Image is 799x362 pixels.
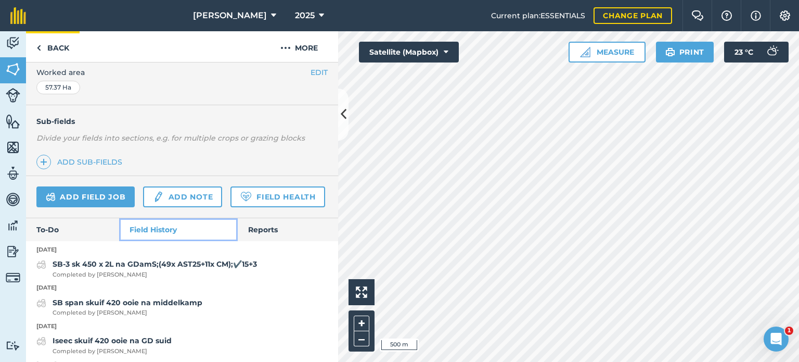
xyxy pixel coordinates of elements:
span: Worked area [36,67,328,78]
p: [DATE] [26,322,338,331]
h4: Sub-fields [26,116,338,127]
img: Four arrows, one pointing top left, one top right, one bottom right and the last bottom left [356,286,367,298]
a: Field History [119,218,237,241]
span: Current plan : ESSENTIALS [491,10,585,21]
strong: Iseec skuif 420 ooie na GD suid [53,336,172,345]
p: [DATE] [26,245,338,255]
img: svg+xml;base64,PD94bWwgdmVyc2lvbj0iMS4wIiBlbmNvZGluZz0idXRmLTgiPz4KPCEtLSBHZW5lcmF0b3I6IEFkb2JlIE... [6,88,20,103]
span: 1 [785,327,793,335]
em: Divide your fields into sections, e.g. for multiple crops or grazing blocks [36,133,305,143]
span: Completed by [PERSON_NAME] [53,308,202,318]
img: svg+xml;base64,PD94bWwgdmVyc2lvbj0iMS4wIiBlbmNvZGluZz0idXRmLTgiPz4KPCEtLSBHZW5lcmF0b3I6IEFkb2JlIE... [36,258,46,271]
button: More [260,31,338,62]
img: fieldmargin Logo [10,7,26,24]
span: [PERSON_NAME] [193,9,267,22]
img: svg+xml;base64,PHN2ZyB4bWxucz0iaHR0cDovL3d3dy53My5vcmcvMjAwMC9zdmciIHdpZHRoPSI1NiIgaGVpZ2h0PSI2MC... [6,61,20,77]
span: 23 ° C [734,42,753,63]
img: svg+xml;base64,PHN2ZyB4bWxucz0iaHR0cDovL3d3dy53My5vcmcvMjAwMC9zdmciIHdpZHRoPSI1NiIgaGVpZ2h0PSI2MC... [6,140,20,155]
img: svg+xml;base64,PHN2ZyB4bWxucz0iaHR0cDovL3d3dy53My5vcmcvMjAwMC9zdmciIHdpZHRoPSIyMCIgaGVpZ2h0PSIyNC... [280,42,291,54]
img: A cog icon [779,10,791,21]
button: + [354,316,369,331]
a: Iseec skuif 420 ooie na GD suidCompleted by [PERSON_NAME] [36,335,172,356]
button: – [354,331,369,346]
strong: SB span skuif 420 ooie na middelkamp [53,298,202,307]
button: Measure [569,42,646,63]
img: svg+xml;base64,PHN2ZyB4bWxucz0iaHR0cDovL3d3dy53My5vcmcvMjAwMC9zdmciIHdpZHRoPSIxNyIgaGVpZ2h0PSIxNy... [751,9,761,22]
a: Add sub-fields [36,155,126,169]
img: svg+xml;base64,PD94bWwgdmVyc2lvbj0iMS4wIiBlbmNvZGluZz0idXRmLTgiPz4KPCEtLSBHZW5lcmF0b3I6IEFkb2JlIE... [6,166,20,181]
a: Field Health [230,186,325,207]
span: 2025 [295,9,315,22]
img: svg+xml;base64,PD94bWwgdmVyc2lvbj0iMS4wIiBlbmNvZGluZz0idXRmLTgiPz4KPCEtLSBHZW5lcmF0b3I6IEFkb2JlIE... [152,191,164,203]
img: svg+xml;base64,PHN2ZyB4bWxucz0iaHR0cDovL3d3dy53My5vcmcvMjAwMC9zdmciIHdpZHRoPSIxNCIgaGVpZ2h0PSIyNC... [40,156,47,168]
img: svg+xml;base64,PD94bWwgdmVyc2lvbj0iMS4wIiBlbmNvZGluZz0idXRmLTgiPz4KPCEtLSBHZW5lcmF0b3I6IEFkb2JlIE... [6,341,20,351]
a: SB span skuif 420 ooie na middelkampCompleted by [PERSON_NAME] [36,297,202,318]
img: svg+xml;base64,PD94bWwgdmVyc2lvbj0iMS4wIiBlbmNvZGluZz0idXRmLTgiPz4KPCEtLSBHZW5lcmF0b3I6IEFkb2JlIE... [6,192,20,207]
a: Add field job [36,186,135,207]
strong: SB-3 sk 450 x 2L na GDamS;(49x AST25+11x CM);✔️15+3 [53,259,257,269]
p: [DATE] [26,283,338,293]
span: Completed by [PERSON_NAME] [53,270,257,280]
img: Two speech bubbles overlapping with the left bubble in the forefront [691,10,704,21]
a: Back [26,31,80,62]
a: SB-3 sk 450 x 2L na GDamS;(49x AST25+11x CM);✔️15+3Completed by [PERSON_NAME] [36,258,257,279]
button: 23 °C [724,42,789,63]
button: Satellite (Mapbox) [359,42,459,63]
span: Completed by [PERSON_NAME] [53,347,172,356]
a: Add note [143,186,222,207]
img: svg+xml;base64,PD94bWwgdmVyc2lvbj0iMS4wIiBlbmNvZGluZz0idXRmLTgiPz4KPCEtLSBHZW5lcmF0b3I6IEFkb2JlIE... [6,35,20,51]
img: A question mark icon [720,10,733,21]
a: To-Do [26,218,119,241]
button: Print [656,42,714,63]
img: svg+xml;base64,PD94bWwgdmVyc2lvbj0iMS4wIiBlbmNvZGluZz0idXRmLTgiPz4KPCEtLSBHZW5lcmF0b3I6IEFkb2JlIE... [6,270,20,285]
iframe: Intercom live chat [764,327,789,352]
div: 57.37 Ha [36,81,80,94]
img: svg+xml;base64,PHN2ZyB4bWxucz0iaHR0cDovL3d3dy53My5vcmcvMjAwMC9zdmciIHdpZHRoPSI5IiBoZWlnaHQ9IjI0Ii... [36,42,41,54]
img: svg+xml;base64,PD94bWwgdmVyc2lvbj0iMS4wIiBlbmNvZGluZz0idXRmLTgiPz4KPCEtLSBHZW5lcmF0b3I6IEFkb2JlIE... [6,218,20,233]
img: svg+xml;base64,PHN2ZyB4bWxucz0iaHR0cDovL3d3dy53My5vcmcvMjAwMC9zdmciIHdpZHRoPSI1NiIgaGVpZ2h0PSI2MC... [6,114,20,129]
button: EDIT [311,67,328,78]
a: Reports [238,218,338,241]
img: svg+xml;base64,PD94bWwgdmVyc2lvbj0iMS4wIiBlbmNvZGluZz0idXRmLTgiPz4KPCEtLSBHZW5lcmF0b3I6IEFkb2JlIE... [36,297,46,309]
img: svg+xml;base64,PD94bWwgdmVyc2lvbj0iMS4wIiBlbmNvZGluZz0idXRmLTgiPz4KPCEtLSBHZW5lcmF0b3I6IEFkb2JlIE... [36,335,46,347]
img: Ruler icon [580,47,590,57]
img: svg+xml;base64,PHN2ZyB4bWxucz0iaHR0cDovL3d3dy53My5vcmcvMjAwMC9zdmciIHdpZHRoPSIxOSIgaGVpZ2h0PSIyNC... [665,46,675,58]
img: svg+xml;base64,PD94bWwgdmVyc2lvbj0iMS4wIiBlbmNvZGluZz0idXRmLTgiPz4KPCEtLSBHZW5lcmF0b3I6IEFkb2JlIE... [6,244,20,259]
img: svg+xml;base64,PD94bWwgdmVyc2lvbj0iMS4wIiBlbmNvZGluZz0idXRmLTgiPz4KPCEtLSBHZW5lcmF0b3I6IEFkb2JlIE... [762,42,782,63]
img: svg+xml;base64,PD94bWwgdmVyc2lvbj0iMS4wIiBlbmNvZGluZz0idXRmLTgiPz4KPCEtLSBHZW5lcmF0b3I6IEFkb2JlIE... [46,191,56,203]
a: Change plan [594,7,672,24]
